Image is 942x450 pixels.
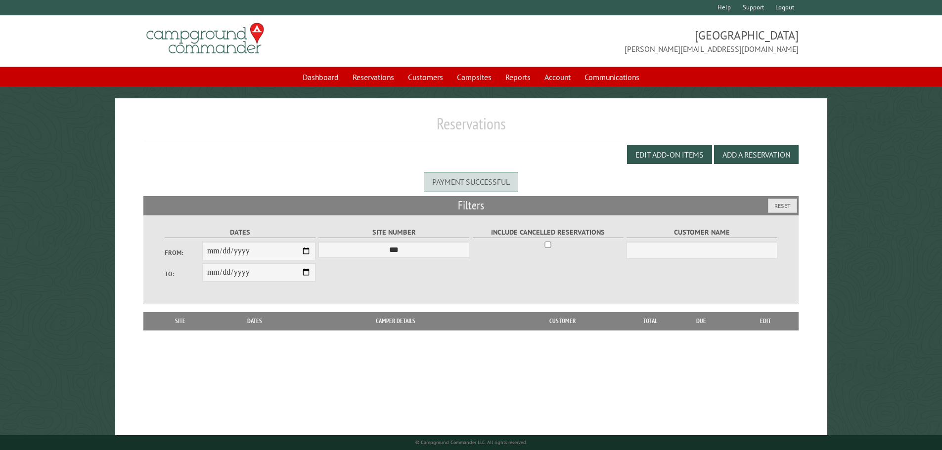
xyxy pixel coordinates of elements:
[165,248,202,257] label: From:
[471,27,799,55] span: [GEOGRAPHIC_DATA] [PERSON_NAME][EMAIL_ADDRESS][DOMAIN_NAME]
[627,145,712,164] button: Edit Add-on Items
[402,68,449,86] a: Customers
[579,68,645,86] a: Communications
[494,312,630,330] th: Customer
[670,312,732,330] th: Due
[732,312,799,330] th: Edit
[213,312,297,330] th: Dates
[415,439,527,446] small: © Campground Commander LLC. All rights reserved.
[627,227,777,238] label: Customer Name
[768,199,797,213] button: Reset
[297,68,345,86] a: Dashboard
[143,19,267,58] img: Campground Commander
[148,312,213,330] th: Site
[630,312,670,330] th: Total
[165,269,202,279] label: To:
[165,227,315,238] label: Dates
[297,312,494,330] th: Camper Details
[143,196,799,215] h2: Filters
[347,68,400,86] a: Reservations
[424,172,518,192] div: Payment successful
[451,68,497,86] a: Campsites
[714,145,799,164] button: Add a Reservation
[538,68,577,86] a: Account
[473,227,624,238] label: Include Cancelled Reservations
[499,68,537,86] a: Reports
[143,114,799,141] h1: Reservations
[318,227,469,238] label: Site Number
